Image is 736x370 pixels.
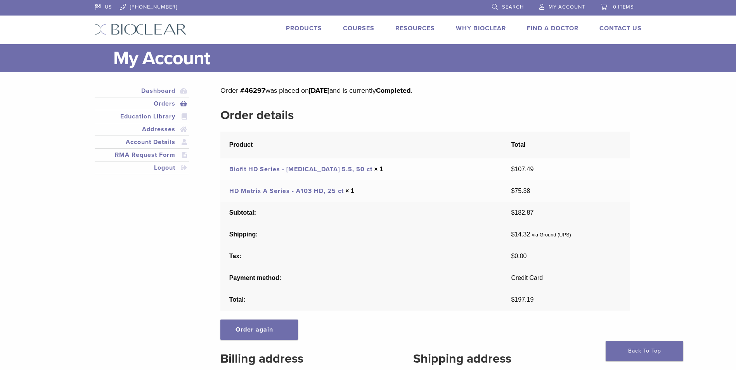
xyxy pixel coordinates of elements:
[220,224,502,245] th: Shipping:
[511,253,526,259] span: 0.00
[532,232,571,238] small: via Ground (UPS)
[220,349,389,368] h2: Billing address
[511,188,514,194] span: $
[220,85,630,96] p: Order # was placed on and is currently .
[220,132,502,158] th: Product
[511,296,514,303] span: $
[229,187,344,195] a: HD Matrix A Series - A103 HD, 25 ct
[343,24,374,32] a: Courses
[502,132,630,158] th: Total
[511,209,533,216] span: 182.87
[96,125,188,134] a: Addresses
[599,24,642,32] a: Contact Us
[220,320,298,340] a: Order again
[606,341,683,361] a: Back To Top
[376,86,411,95] mark: Completed
[511,188,530,194] bdi: 75.38
[309,86,329,95] mark: [DATE]
[220,267,502,289] th: Payment method:
[511,209,514,216] span: $
[502,4,524,10] span: Search
[549,4,585,10] span: My Account
[220,106,630,125] h2: Order details
[96,137,188,147] a: Account Details
[95,85,189,184] nav: Account pages
[220,245,502,267] th: Tax:
[96,150,188,160] a: RMA Request Form
[220,289,502,311] th: Total:
[96,163,188,172] a: Logout
[113,44,642,72] h1: My Account
[95,24,187,35] img: Bioclear
[345,188,354,194] strong: × 1
[527,24,578,32] a: Find A Doctor
[613,4,634,10] span: 0 items
[511,296,533,303] span: 197.19
[456,24,506,32] a: Why Bioclear
[511,253,514,259] span: $
[511,166,514,172] span: $
[96,99,188,108] a: Orders
[96,112,188,121] a: Education Library
[244,86,265,95] mark: 46297
[96,86,188,96] a: Dashboard
[286,24,322,32] a: Products
[229,165,372,173] a: Biofit HD Series - [MEDICAL_DATA] 5.5, 50 ct
[511,231,530,238] span: 14.32
[511,231,514,238] span: $
[395,24,435,32] a: Resources
[511,166,533,172] bdi: 107.49
[413,349,630,368] h2: Shipping address
[220,202,502,224] th: Subtotal:
[502,267,630,289] td: Credit Card
[374,166,383,172] strong: × 1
